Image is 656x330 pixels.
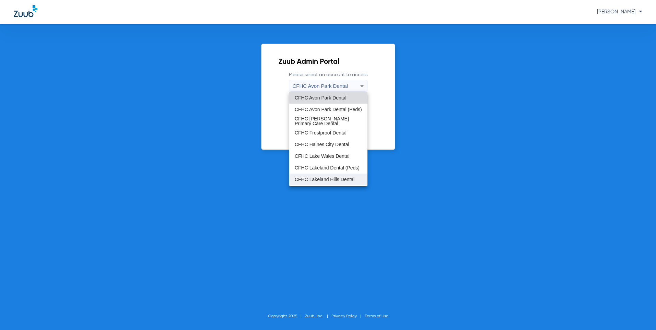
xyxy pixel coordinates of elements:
[622,297,656,330] iframe: Chat Widget
[295,165,360,170] span: CFHC Lakeland Dental (Peds)
[295,154,350,158] span: CFHC Lake Wales Dental
[295,177,354,182] span: CFHC Lakeland Hills Dental
[295,95,347,100] span: CFHC Avon Park Dental
[295,130,347,135] span: CFHC Frostproof Dental
[295,116,362,126] span: CFHC [PERSON_NAME] Primary Care Dental
[295,107,362,112] span: CFHC Avon Park Dental (Peds)
[295,142,349,147] span: CFHC Haines City Dental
